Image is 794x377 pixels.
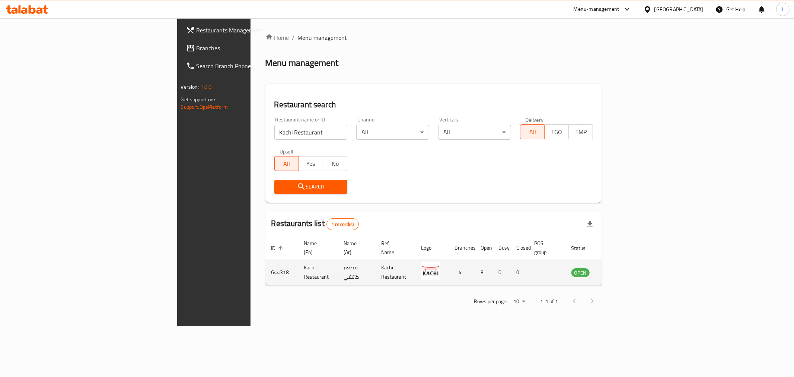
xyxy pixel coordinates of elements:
[265,57,339,69] h2: Menu management
[274,156,299,171] button: All
[540,297,558,306] p: 1-1 of 1
[421,262,440,280] img: Kachi Restaurant
[274,125,347,140] input: Search for restaurant name or ID..
[382,239,406,257] span: Ref. Name
[475,237,493,259] th: Open
[326,218,359,230] div: Total records count
[376,259,415,286] td: Kachi Restaurant
[197,26,304,35] span: Restaurants Management
[181,82,199,92] span: Version:
[654,5,704,13] div: [GEOGRAPHIC_DATA]
[548,127,566,137] span: TGO
[180,57,310,75] a: Search Branch Phone
[274,99,593,110] h2: Restaurant search
[574,5,619,14] div: Menu-management
[200,82,212,92] span: 1.0.0
[520,124,545,139] button: All
[523,127,542,137] span: All
[344,239,367,257] span: Name (Ar)
[265,237,630,286] table: enhanced table
[510,296,528,307] div: Rows per page:
[278,158,296,169] span: All
[493,259,511,286] td: 0
[265,33,602,42] nav: breadcrumb
[449,259,475,286] td: 4
[438,125,511,140] div: All
[474,297,507,306] p: Rows per page:
[302,158,320,169] span: Yes
[271,218,359,230] h2: Restaurants list
[568,124,593,139] button: TMP
[572,127,590,137] span: TMP
[535,239,557,257] span: POS group
[356,125,429,140] div: All
[511,259,529,286] td: 0
[271,244,286,253] span: ID
[511,237,529,259] th: Closed
[475,259,493,286] td: 3
[304,239,329,257] span: Name (En)
[415,237,449,259] th: Logo
[181,95,215,104] span: Get support on:
[571,269,590,277] span: OPEN
[274,180,347,194] button: Search
[544,124,569,139] button: TGO
[280,149,293,154] label: Upsell
[197,44,304,53] span: Branches
[338,259,376,286] td: مطعم كاتشي
[298,33,347,42] span: Menu management
[280,182,341,191] span: Search
[525,117,544,122] label: Delivery
[326,158,344,169] span: No
[181,102,228,112] a: Support.OpsPlatform
[180,21,310,39] a: Restaurants Management
[180,39,310,57] a: Branches
[323,156,347,171] button: No
[571,244,596,253] span: Status
[581,215,599,233] div: Export file
[298,259,338,286] td: Kachi Restaurant
[493,237,511,259] th: Busy
[197,61,304,70] span: Search Branch Phone
[782,5,783,13] span: I
[449,237,475,259] th: Branches
[299,156,323,171] button: Yes
[327,221,358,228] span: 1 record(s)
